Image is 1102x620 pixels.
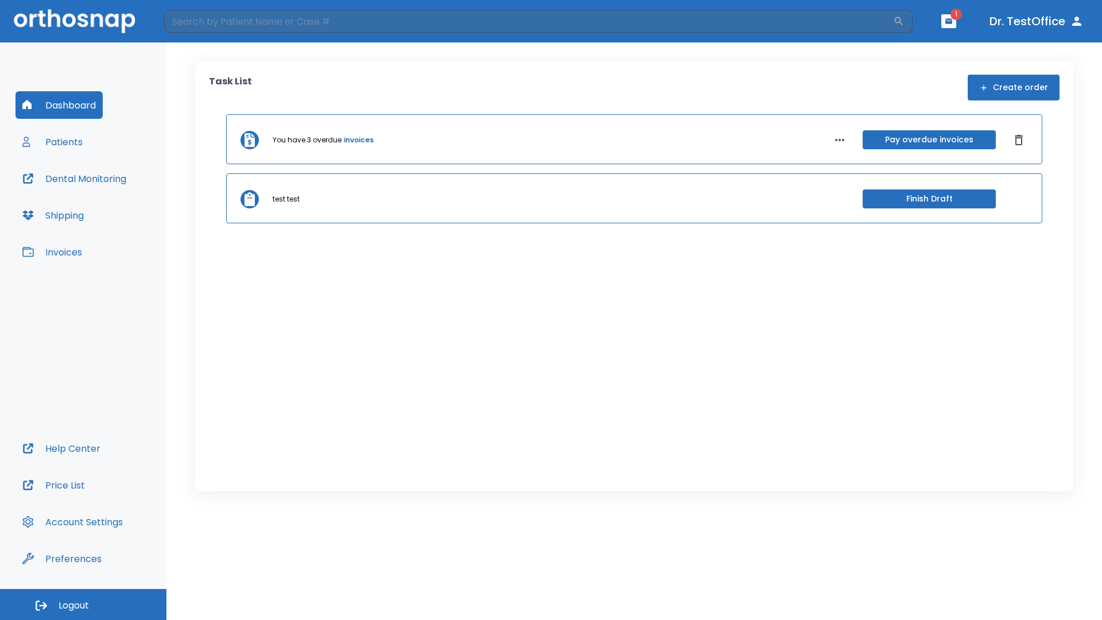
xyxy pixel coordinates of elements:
button: Dr. TestOffice [985,11,1088,32]
p: You have 3 overdue [273,135,342,145]
p: test test [273,194,300,204]
button: Shipping [15,201,91,229]
a: invoices [344,135,374,145]
button: Dental Monitoring [15,165,133,192]
button: Dashboard [15,91,103,119]
button: Account Settings [15,508,130,536]
input: Search by Patient Name or Case # [164,10,893,33]
button: Finish Draft [863,189,996,208]
button: Create order [968,75,1060,100]
button: Preferences [15,545,108,572]
button: Pay overdue invoices [863,130,996,149]
button: Dismiss [1010,131,1028,149]
button: Help Center [15,435,107,462]
button: Price List [15,471,92,499]
button: Patients [15,128,90,156]
img: Orthosnap [14,9,135,33]
span: Logout [59,599,89,612]
span: 1 [950,9,962,20]
button: Invoices [15,238,89,266]
p: Task List [209,75,252,100]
